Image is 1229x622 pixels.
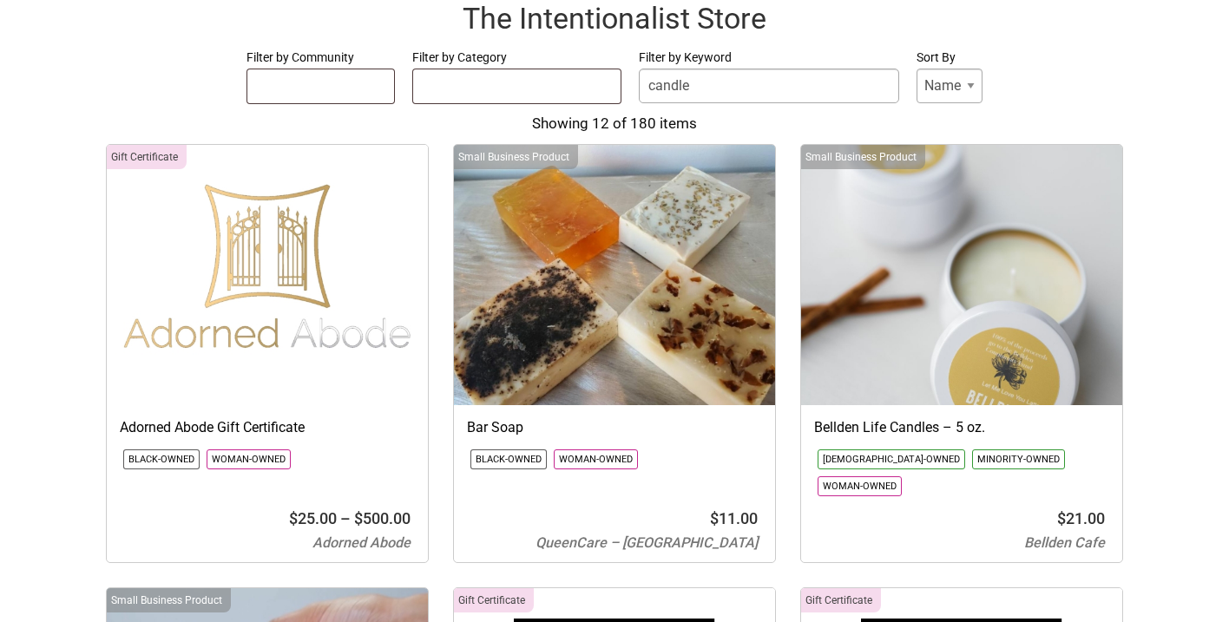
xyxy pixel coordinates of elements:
[814,418,1109,437] h3: Bellden Life Candles – 5 oz.
[972,449,1065,469] li: Click to show only this community
[354,509,411,527] bdi: 500.00
[454,145,775,405] img: QueenCare Bar Soap
[454,588,534,612] div: Click to show only this category
[354,509,363,527] span: $
[710,509,758,527] bdi: 11.00
[818,449,965,469] li: Click to show only this community
[1057,509,1105,527] bdi: 21.00
[246,47,395,69] label: Filter by Community
[207,449,291,469] li: Click to show only this community
[710,509,719,527] span: $
[801,145,925,169] div: Click to show only this category
[107,588,231,612] div: Click to show only this category
[123,449,200,469] li: Click to show only this community
[412,47,621,69] label: Filter by Category
[107,145,428,405] img: Adorned Abode Gift Certificates
[639,69,899,103] input: at least 3 characters
[17,113,1212,135] div: Showing 12 of 180 items
[818,476,902,496] li: Click to show only this community
[801,588,881,612] div: Click to show only this category
[1057,509,1066,527] span: $
[312,534,411,551] span: Adorned Abode
[467,418,762,437] h3: Bar Soap
[470,449,547,469] li: Click to show only this community
[917,47,983,69] label: Sort By
[289,509,298,527] span: $
[801,145,1122,405] img: Bellden Life Candles
[454,145,578,169] div: Click to show only this category
[536,534,758,551] span: QueenCare – [GEOGRAPHIC_DATA]
[639,47,899,69] label: Filter by Keyword
[554,449,638,469] li: Click to show only this community
[1024,534,1105,551] span: Bellden Cafe
[120,418,415,437] h3: Adorned Abode Gift Certificate
[289,509,337,527] bdi: 25.00
[107,145,187,169] div: Click to show only this category
[340,509,351,527] span: –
